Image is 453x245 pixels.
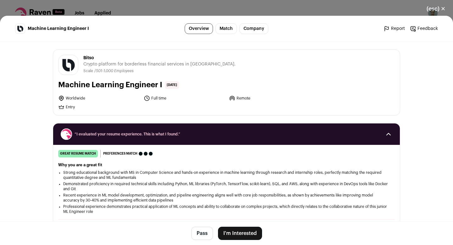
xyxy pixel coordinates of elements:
span: Preferences match [103,151,137,157]
button: Close modal [419,2,453,16]
li: Remote [229,95,311,101]
li: Full time [144,95,226,101]
li: Scale [83,69,94,73]
button: Pass [191,227,213,240]
a: Match [215,23,237,34]
span: 501-1,000 Employees [96,69,134,73]
h1: Machine Learning Engineer I [58,80,162,90]
li: Professional experience demonstrates practical application of ML concepts and ability to collabor... [63,204,390,214]
span: Crypto platform for borderless financial services in [GEOGRAPHIC_DATA]. [83,61,236,67]
img: c9e188adbdaf23ced8017f7bb327e05f9c1a7722890a04f4598dcf7a6f18fc20.png [59,55,78,75]
div: great resume match [58,150,98,157]
span: Machine Learning Engineer I [28,26,89,32]
li: Recent experience in ML model development, optimization, and pipeline engineering aligns well wit... [63,193,390,203]
a: Feedback [410,26,438,32]
li: / [94,69,134,73]
img: c9e188adbdaf23ced8017f7bb327e05f9c1a7722890a04f4598dcf7a6f18fc20.png [15,24,25,33]
span: Bitso [83,55,236,61]
span: “I evaluated your resume experience. This is what I found.” [75,132,378,137]
li: Strong educational background with MS in Computer Science and hands-on experience in machine lear... [63,170,390,180]
li: Demonstrated proficiency in required technical skills including Python, ML libraries (PyTorch, Te... [63,181,390,191]
li: Entry [58,104,140,110]
li: Worldwide [58,95,140,101]
span: [DATE] [165,81,179,89]
a: Company [239,23,268,34]
a: Report [383,26,405,32]
button: I'm Interested [218,227,262,240]
h2: Why you are a great fit [58,162,395,168]
a: Overview [185,23,213,34]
